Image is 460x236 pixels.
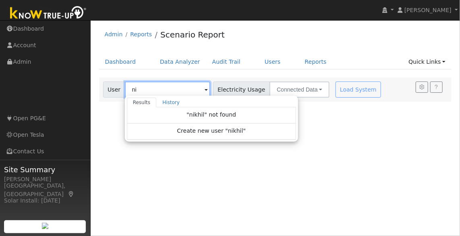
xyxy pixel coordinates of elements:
[4,196,86,205] div: Solar Install: [DATE]
[160,30,225,40] a: Scenario Report
[402,54,452,69] a: Quick Links
[299,54,333,69] a: Reports
[404,7,452,13] span: [PERSON_NAME]
[186,111,236,118] span: "nikhil" not found
[213,81,270,98] span: Electricity Usage
[269,81,329,98] button: Connected Data
[105,31,123,38] a: Admin
[99,54,142,69] a: Dashboard
[130,31,152,38] a: Reports
[416,81,428,93] button: Settings
[103,81,125,98] span: User
[4,175,86,184] div: [PERSON_NAME]
[68,191,75,197] a: Map
[4,164,86,175] span: Site Summary
[259,54,287,69] a: Users
[4,182,86,198] div: [GEOGRAPHIC_DATA], [GEOGRAPHIC_DATA]
[430,81,443,93] a: Help Link
[177,127,246,136] span: Create new user "nikhil"
[156,98,186,107] a: History
[6,4,91,23] img: Know True-Up
[154,54,206,69] a: Data Analyzer
[125,81,210,98] input: Select a User
[127,98,157,107] a: Results
[42,223,48,229] img: retrieve
[206,54,247,69] a: Audit Trail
